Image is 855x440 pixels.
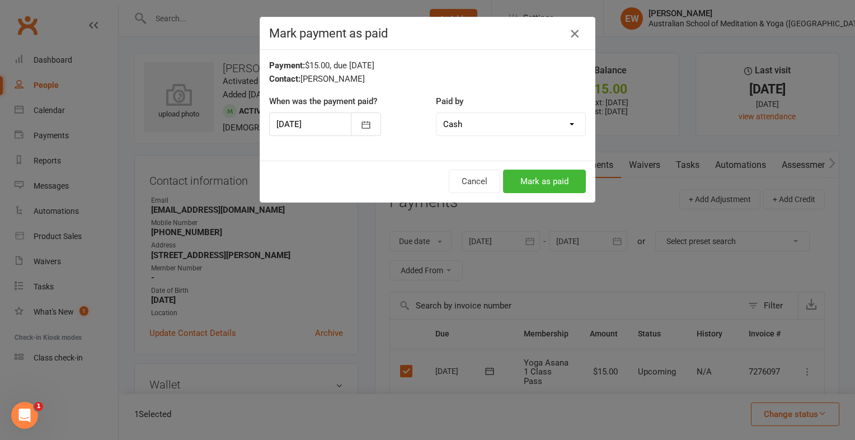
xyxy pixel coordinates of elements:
span: 1 [34,402,43,411]
button: Close [566,25,584,43]
strong: Contact: [269,74,300,84]
button: Cancel [449,170,500,193]
div: $15.00, due [DATE] [269,59,586,72]
button: Mark as paid [503,170,586,193]
h4: Mark payment as paid [269,26,586,40]
div: [PERSON_NAME] [269,72,586,86]
label: When was the payment paid? [269,95,377,108]
iframe: Intercom live chat [11,402,38,429]
label: Paid by [436,95,463,108]
strong: Payment: [269,60,305,71]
